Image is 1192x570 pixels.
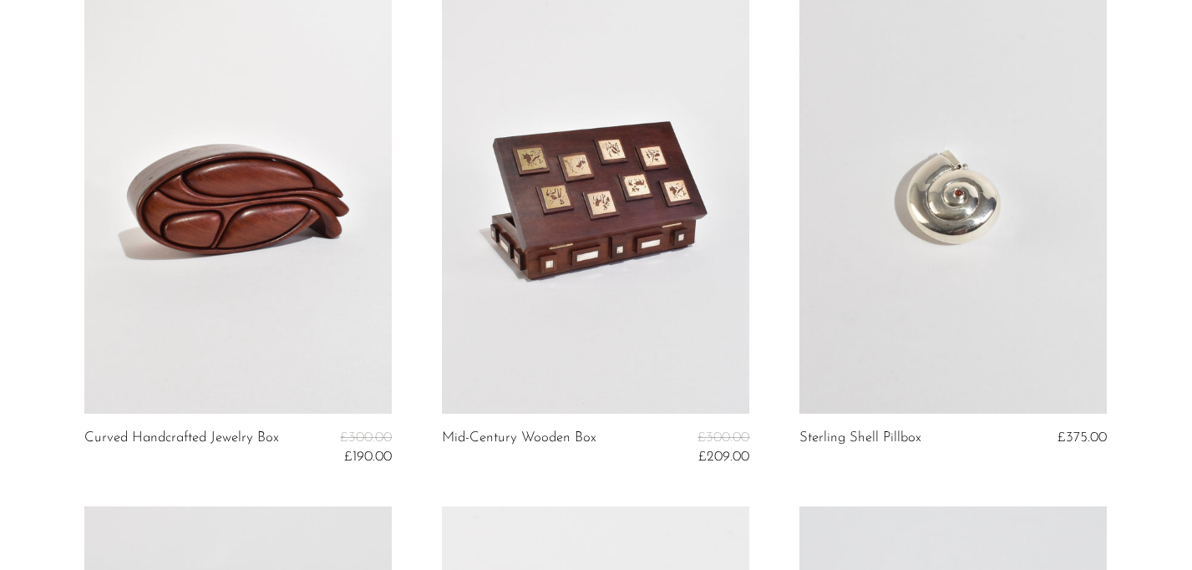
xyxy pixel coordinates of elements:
span: £300.00 [340,430,392,445]
a: Sterling Shell Pillbox [799,430,921,445]
a: Curved Handcrafted Jewelry Box [84,430,279,465]
span: £209.00 [698,450,749,464]
span: £300.00 [697,430,749,445]
span: £190.00 [344,450,392,464]
a: Mid-Century Wooden Box [442,430,596,465]
span: £375.00 [1058,430,1107,445]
